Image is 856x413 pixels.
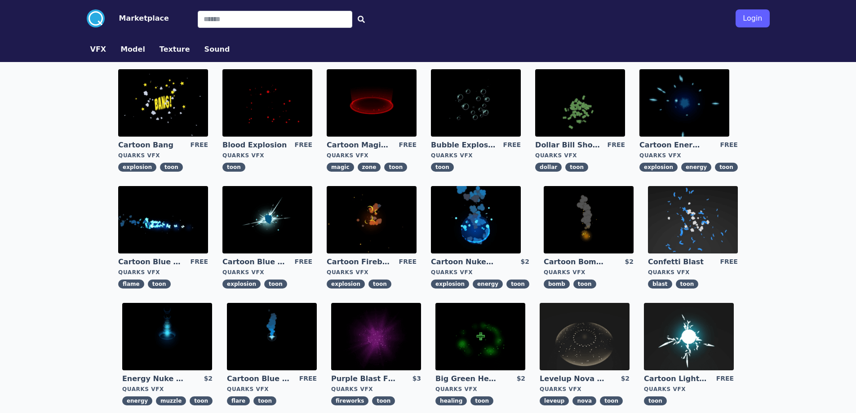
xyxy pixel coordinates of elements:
[535,163,562,172] span: dollar
[648,257,713,267] a: Confetti Blast
[331,303,421,370] img: imgAlt
[295,140,312,150] div: FREE
[122,303,212,370] img: imgAlt
[118,163,156,172] span: explosion
[736,9,769,27] button: Login
[625,257,633,267] div: $2
[295,257,312,267] div: FREE
[160,163,183,172] span: toon
[327,186,417,253] img: imgAlt
[327,140,391,150] a: Cartoon Magic Zone
[535,152,625,159] div: Quarks VFX
[431,163,454,172] span: toon
[540,386,630,393] div: Quarks VFX
[608,140,625,150] div: FREE
[431,269,529,276] div: Quarks VFX
[152,44,197,55] a: Texture
[148,280,171,289] span: toon
[715,163,738,172] span: toon
[358,163,381,172] span: zone
[621,374,630,384] div: $2
[431,186,521,253] img: imgAlt
[160,44,190,55] button: Texture
[222,186,312,253] img: imgAlt
[473,280,503,289] span: energy
[190,396,213,405] span: toon
[600,396,623,405] span: toon
[327,269,417,276] div: Quarks VFX
[639,69,729,137] img: imgAlt
[431,140,496,150] a: Bubble Explosion
[644,386,734,393] div: Quarks VFX
[372,396,395,405] span: toon
[639,152,738,159] div: Quarks VFX
[544,186,634,253] img: imgAlt
[565,163,588,172] span: toon
[572,396,596,405] span: nova
[118,186,208,253] img: imgAlt
[535,140,600,150] a: Dollar Bill Shower
[503,140,521,150] div: FREE
[118,69,208,137] img: imgAlt
[716,374,734,384] div: FREE
[435,374,500,384] a: Big Green Healing Effect
[222,269,312,276] div: Quarks VFX
[222,140,287,150] a: Blood Explosion
[118,257,183,267] a: Cartoon Blue Flamethrower
[331,396,368,405] span: fireworks
[520,257,529,267] div: $2
[517,374,525,384] div: $2
[264,280,287,289] span: toon
[368,280,391,289] span: toon
[435,396,467,405] span: healing
[431,257,496,267] a: Cartoon Nuke Energy Explosion
[90,44,106,55] button: VFX
[118,280,144,289] span: flame
[299,374,317,384] div: FREE
[327,152,417,159] div: Quarks VFX
[118,269,208,276] div: Quarks VFX
[544,257,608,267] a: Cartoon Bomb Fuse
[540,374,604,384] a: Levelup Nova Effect
[122,396,152,405] span: energy
[327,280,365,289] span: explosion
[412,374,421,384] div: $3
[204,374,213,384] div: $2
[720,140,737,150] div: FREE
[122,374,187,384] a: Energy Nuke Muzzle Flash
[681,163,711,172] span: energy
[227,396,250,405] span: flare
[399,140,417,150] div: FREE
[573,280,596,289] span: toon
[331,374,396,384] a: Purple Blast Fireworks
[431,152,521,159] div: Quarks VFX
[648,280,672,289] span: blast
[222,280,261,289] span: explosion
[191,140,208,150] div: FREE
[648,186,738,253] img: imgAlt
[327,257,391,267] a: Cartoon Fireball Explosion
[118,140,183,150] a: Cartoon Bang
[327,69,417,137] img: imgAlt
[118,152,208,159] div: Quarks VFX
[198,11,352,28] input: Search
[253,396,276,405] span: toon
[639,163,678,172] span: explosion
[644,396,667,405] span: toon
[535,69,625,137] img: imgAlt
[384,163,407,172] span: toon
[676,280,699,289] span: toon
[639,140,704,150] a: Cartoon Energy Explosion
[227,374,292,384] a: Cartoon Blue Flare
[544,269,634,276] div: Quarks VFX
[435,303,525,370] img: imgAlt
[119,13,169,24] button: Marketplace
[644,374,709,384] a: Cartoon Lightning Ball
[222,257,287,267] a: Cartoon Blue Gas Explosion
[227,303,317,370] img: imgAlt
[113,44,152,55] a: Model
[204,44,230,55] button: Sound
[222,69,312,137] img: imgAlt
[197,44,237,55] a: Sound
[435,386,525,393] div: Quarks VFX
